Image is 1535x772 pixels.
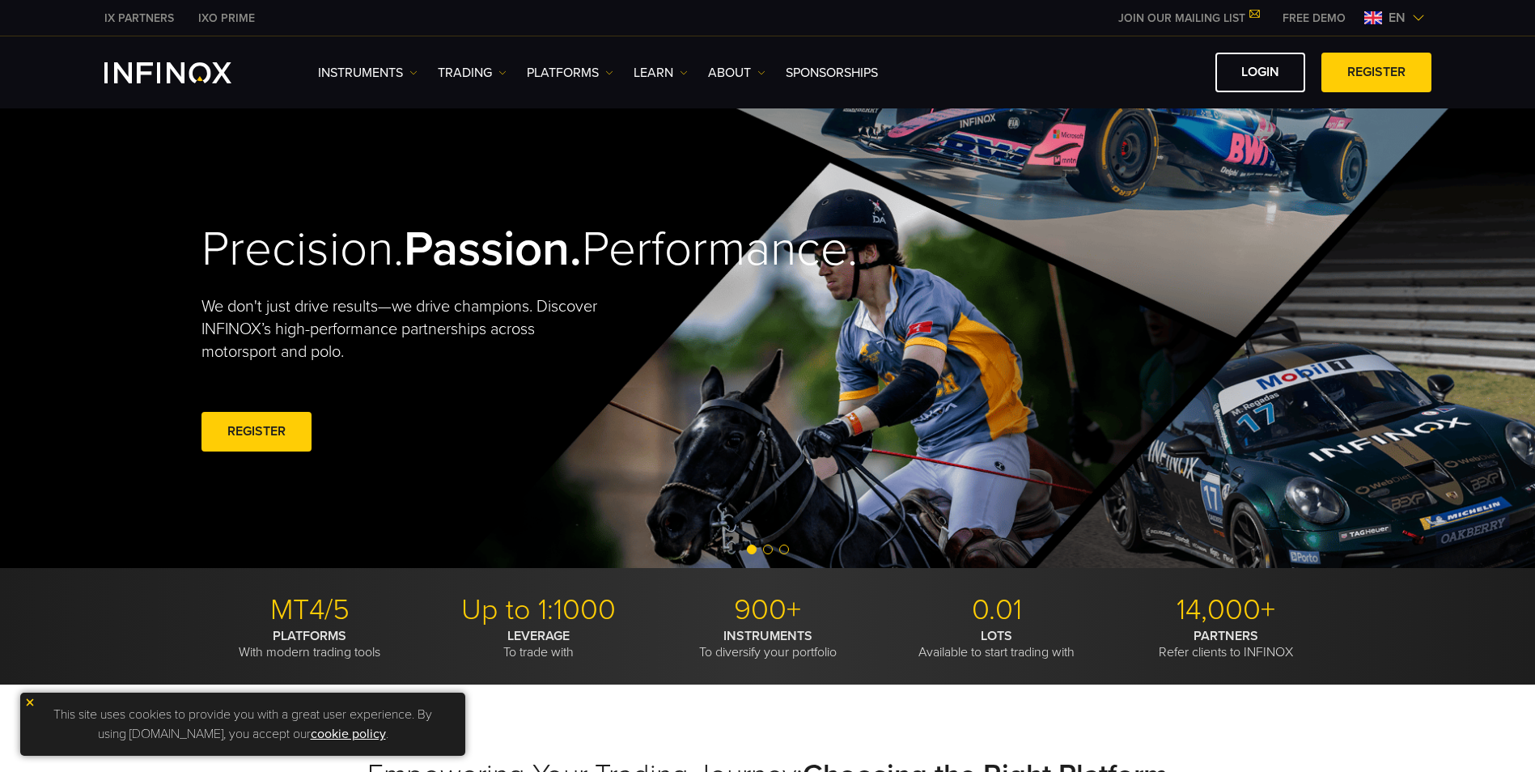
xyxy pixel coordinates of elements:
[438,63,507,83] a: TRADING
[708,63,765,83] a: ABOUT
[659,628,876,660] p: To diversify your portfolio
[1117,592,1334,628] p: 14,000+
[201,295,609,363] p: We don't just drive results—we drive champions. Discover INFINOX’s high-performance partnerships ...
[104,62,269,83] a: INFINOX Logo
[92,10,186,27] a: INFINOX
[201,628,418,660] p: With modern trading tools
[527,63,613,83] a: PLATFORMS
[311,726,386,742] a: cookie policy
[430,592,647,628] p: Up to 1:1000
[1382,8,1412,28] span: en
[1194,628,1258,644] strong: PARTNERS
[1321,53,1431,92] a: REGISTER
[763,545,773,554] span: Go to slide 2
[28,701,457,748] p: This site uses cookies to provide you with a great user experience. By using [DOMAIN_NAME], you a...
[273,628,346,644] strong: PLATFORMS
[779,545,789,554] span: Go to slide 3
[1215,53,1305,92] a: LOGIN
[659,592,876,628] p: 900+
[786,63,878,83] a: SPONSORSHIPS
[981,628,1012,644] strong: LOTS
[201,412,312,452] a: REGISTER
[723,628,812,644] strong: INSTRUMENTS
[201,220,711,279] h2: Precision. Performance.
[507,628,570,644] strong: LEVERAGE
[634,63,688,83] a: Learn
[1270,10,1358,27] a: INFINOX MENU
[318,63,418,83] a: Instruments
[404,220,582,278] strong: Passion.
[747,545,757,554] span: Go to slide 1
[24,697,36,708] img: yellow close icon
[430,628,647,660] p: To trade with
[1117,628,1334,660] p: Refer clients to INFINOX
[186,10,267,27] a: INFINOX
[201,592,418,628] p: MT4/5
[888,628,1105,660] p: Available to start trading with
[1106,11,1270,25] a: JOIN OUR MAILING LIST
[888,592,1105,628] p: 0.01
